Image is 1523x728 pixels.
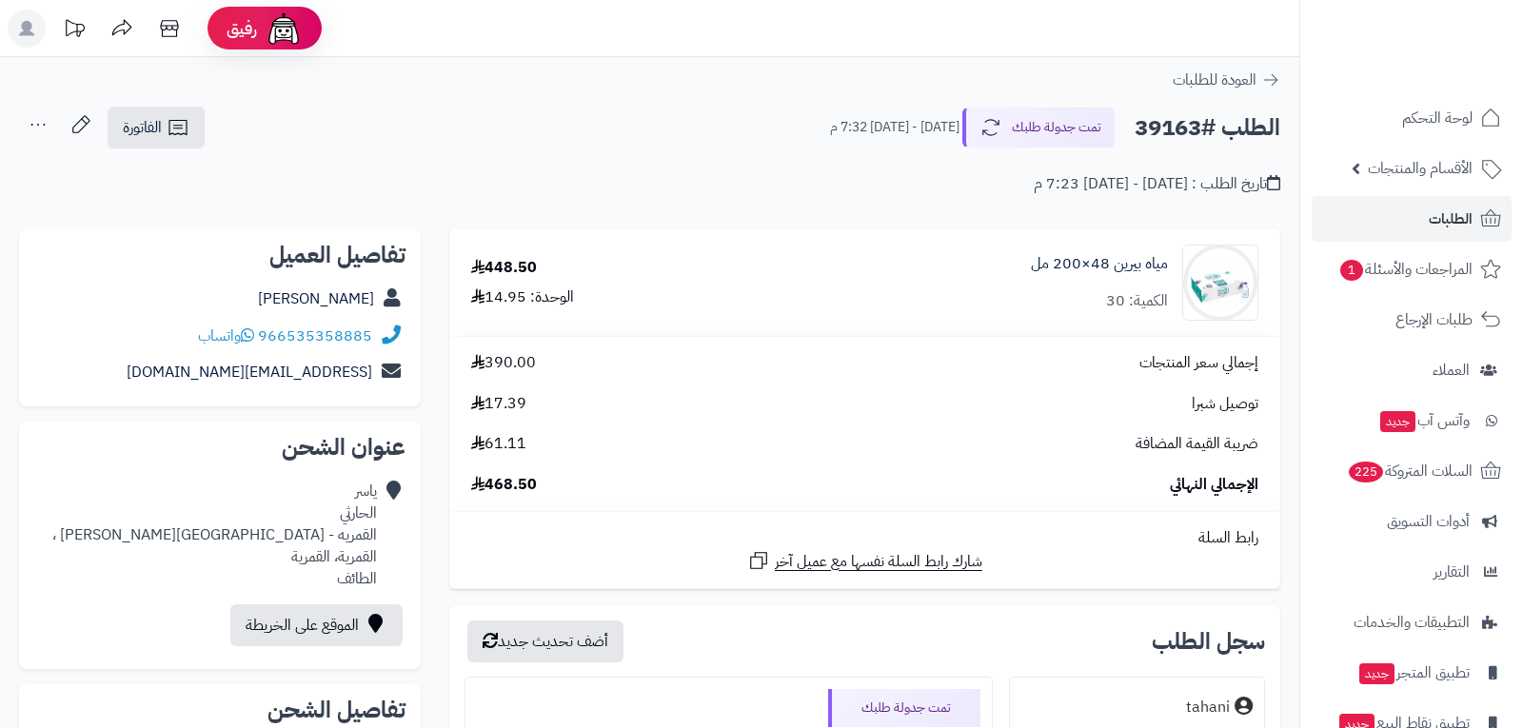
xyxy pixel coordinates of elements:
a: لوحة التحكم [1312,95,1512,141]
a: الطلبات [1312,196,1512,242]
div: تاريخ الطلب : [DATE] - [DATE] 7:23 م [1034,173,1280,195]
span: شارك رابط السلة نفسها مع عميل آخر [775,551,982,573]
span: تطبيق المتجر [1357,659,1470,686]
img: logo-2.png [1394,47,1505,87]
a: التقارير [1312,549,1512,595]
span: المراجعات والأسئلة [1338,256,1473,283]
a: العملاء [1312,347,1512,393]
h2: عنوان الشحن [34,436,405,459]
span: توصيل شبرا [1192,393,1258,415]
span: ضريبة القيمة المضافة [1136,433,1258,455]
a: وآتس آبجديد [1312,398,1512,443]
span: إجمالي سعر المنتجات [1139,352,1258,374]
div: رابط السلة [457,527,1273,549]
span: طلبات الإرجاع [1395,306,1473,333]
a: 966535358885 [258,325,372,347]
span: 61.11 [471,433,526,455]
span: الطلبات [1429,206,1473,232]
h2: تفاصيل الشحن [34,698,405,721]
img: ai-face.png [265,10,303,48]
span: الإجمالي النهائي [1170,474,1258,496]
a: التطبيقات والخدمات [1312,600,1512,645]
span: رفيق [227,17,257,40]
button: تمت جدولة طلبك [962,108,1115,148]
small: [DATE] - [DATE] 7:32 م [830,118,959,137]
a: طلبات الإرجاع [1312,297,1512,343]
span: 1 [1340,260,1363,281]
a: المراجعات والأسئلة1 [1312,246,1512,292]
div: الكمية: 30 [1106,290,1168,312]
span: التطبيقات والخدمات [1354,609,1470,636]
a: أدوات التسويق [1312,499,1512,544]
span: التقارير [1434,559,1470,585]
a: الفاتورة [108,107,205,148]
a: مياه بيرين 48×200 مل [1031,253,1168,275]
a: واتساب [198,325,254,347]
span: العملاء [1433,357,1470,384]
span: الفاتورة [123,116,162,139]
a: تطبيق المتجرجديد [1312,650,1512,696]
div: الوحدة: 14.95 [471,286,574,308]
div: ياسر الحارثي القمريه - [GEOGRAPHIC_DATA][PERSON_NAME] ، القمرية، القمرية الطائف [52,481,377,589]
div: tahani [1186,697,1230,718]
a: السلات المتروكة225 [1312,448,1512,494]
a: الموقع على الخريطة [230,604,403,646]
div: 448.50 [471,257,537,279]
span: 468.50 [471,474,537,496]
span: 225 [1349,462,1384,482]
span: أدوات التسويق [1387,508,1470,535]
h3: سجل الطلب [1152,630,1265,653]
a: تحديثات المنصة [50,10,98,52]
span: الأقسام والمنتجات [1368,155,1473,182]
span: جديد [1380,411,1415,432]
span: جديد [1359,663,1394,684]
span: العودة للطلبات [1173,69,1256,91]
a: [EMAIL_ADDRESS][DOMAIN_NAME] [127,361,372,384]
a: شارك رابط السلة نفسها مع عميل آخر [747,549,982,573]
span: السلات المتروكة [1347,458,1473,484]
h2: الطلب #39163 [1135,108,1280,148]
h2: تفاصيل العميل [34,244,405,266]
img: 2406e8023c02b716eba61324b60d9291aed7-90x90.jpg [1183,245,1257,321]
a: العودة للطلبات [1173,69,1280,91]
button: أضف تحديث جديد [467,620,623,662]
a: [PERSON_NAME] [258,287,374,310]
span: وآتس آب [1378,407,1470,434]
div: تمت جدولة طلبك [828,689,980,727]
span: 390.00 [471,352,536,374]
span: 17.39 [471,393,526,415]
span: لوحة التحكم [1402,105,1473,131]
